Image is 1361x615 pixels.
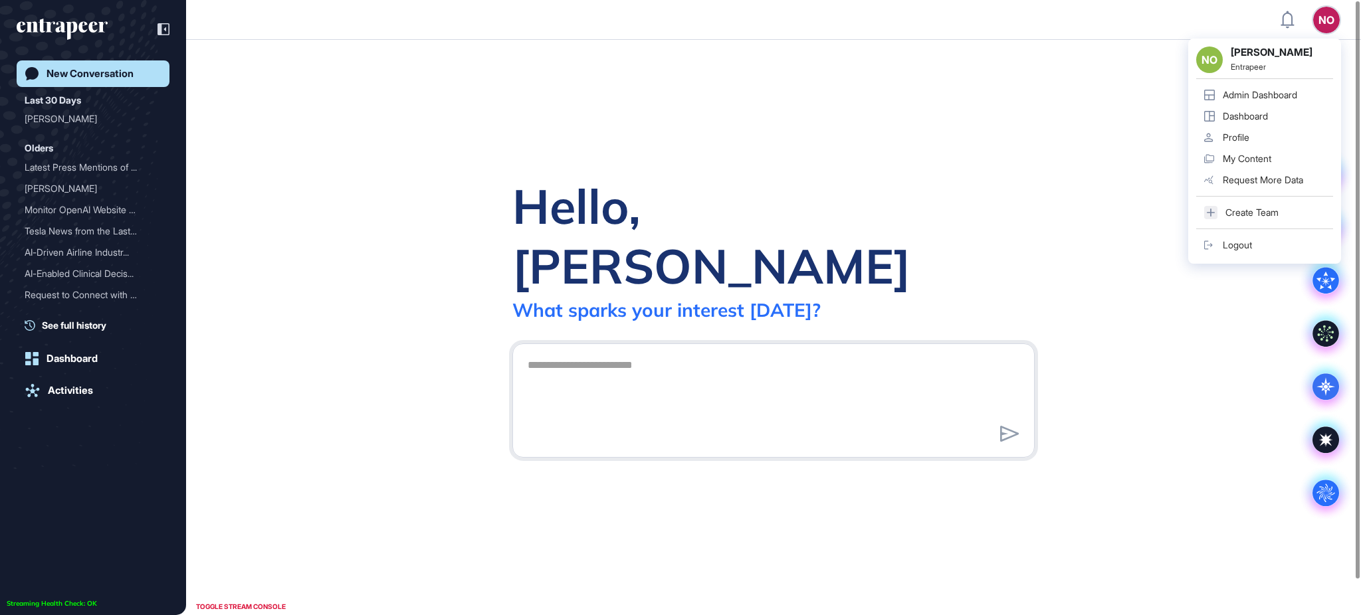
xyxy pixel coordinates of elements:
[25,199,151,220] div: Monitor OpenAI Website Ac...
[193,598,289,615] div: TOGGLE STREAM CONSOLE
[25,220,161,242] div: Tesla News from the Last Two Weeks
[25,306,161,327] div: Reese
[47,353,98,365] div: Dashboard
[17,60,169,87] a: New Conversation
[25,108,151,130] div: [PERSON_NAME]
[48,385,93,396] div: Activities
[25,157,161,178] div: Latest Press Mentions of OpenAI
[512,176,1035,296] div: Hello, [PERSON_NAME]
[25,108,161,130] div: Curie
[25,263,151,284] div: AI-Enabled Clinical Decis...
[25,140,53,156] div: Olders
[25,318,169,332] a: See full history
[25,220,151,242] div: Tesla News from the Last ...
[25,306,151,327] div: [PERSON_NAME]
[17,377,169,404] a: Activities
[25,263,161,284] div: AI-Enabled Clinical Decision Support Software for Infectious Disease Screening and AMR Program
[17,19,108,40] div: entrapeer-logo
[42,318,106,332] span: See full history
[1313,7,1340,33] button: NO
[25,178,151,199] div: [PERSON_NAME]
[17,345,169,372] a: Dashboard
[25,242,161,263] div: AI-Driven Airline Industry Updates
[47,68,134,80] div: New Conversation
[25,284,161,306] div: Request to Connect with Curie
[25,199,161,220] div: Monitor OpenAI Website Activity
[25,157,151,178] div: Latest Press Mentions of ...
[25,284,151,306] div: Request to Connect with C...
[25,242,151,263] div: AI-Driven Airline Industr...
[25,92,81,108] div: Last 30 Days
[512,298,821,321] div: What sparks your interest [DATE]?
[25,178,161,199] div: Reese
